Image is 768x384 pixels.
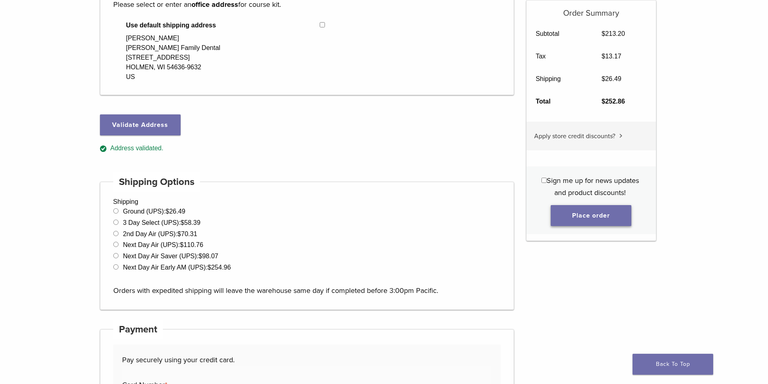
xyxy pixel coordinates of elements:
[551,205,631,226] button: Place order
[113,320,163,339] h4: Payment
[199,253,219,259] bdi: 98.07
[123,241,203,248] label: Next Day Air (UPS):
[601,98,625,105] bdi: 252.86
[601,75,605,82] span: $
[527,68,593,90] th: Shipping
[601,53,621,60] bdi: 13.17
[166,208,169,215] span: $
[126,21,320,30] span: Use default shipping address
[166,208,185,215] bdi: 26.49
[100,114,181,135] button: Validate Address
[601,75,621,82] bdi: 26.49
[100,143,514,154] div: Address validated.
[633,354,713,375] a: Back To Top
[113,272,501,297] p: Orders with expedited shipping will leave the warehouse same day if completed before 3:00pm Pacific.
[177,230,197,237] bdi: 70.31
[199,253,202,259] span: $
[181,219,200,226] bdi: 58.39
[527,23,593,45] th: Subtotal
[181,219,184,226] span: $
[527,0,656,18] h5: Order Summary
[534,132,615,140] span: Apply store credit discounts?
[126,33,221,82] div: [PERSON_NAME] [PERSON_NAME] Family Dental [STREET_ADDRESS] HOLMEN, WI 54636-9632 US
[123,219,200,226] label: 3 Day Select (UPS):
[123,253,219,259] label: Next Day Air Saver (UPS):
[541,178,547,183] input: Sign me up for news updates and product discounts!
[547,176,639,197] span: Sign me up for news updates and product discounts!
[527,45,593,68] th: Tax
[122,354,491,366] p: Pay securely using your credit card.
[527,90,593,113] th: Total
[123,230,197,237] label: 2nd Day Air (UPS):
[180,241,183,248] span: $
[601,98,605,105] span: $
[601,30,625,37] bdi: 213.20
[619,134,622,138] img: caret.svg
[100,182,514,310] div: Shipping
[208,264,211,271] span: $
[123,264,231,271] label: Next Day Air Early AM (UPS):
[601,53,605,60] span: $
[180,241,203,248] bdi: 110.76
[601,30,605,37] span: $
[208,264,231,271] bdi: 254.96
[123,208,185,215] label: Ground (UPS):
[113,172,200,192] h4: Shipping Options
[177,230,181,237] span: $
